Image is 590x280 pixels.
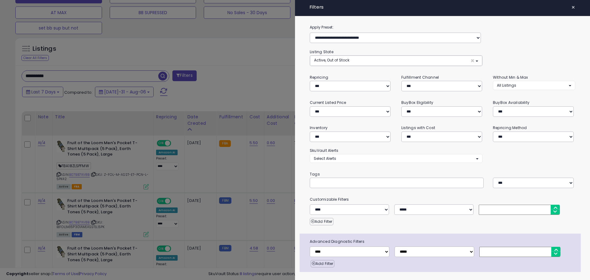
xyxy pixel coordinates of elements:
[305,196,580,203] small: Customizable Filters
[305,238,581,245] span: Advanced Diagnostic Filters
[310,154,482,163] button: Select Alerts
[310,100,346,105] small: Current Listed Price
[401,125,435,130] small: Listings with Cost
[401,100,433,105] small: BuyBox Eligibility
[470,57,474,64] span: ×
[493,125,527,130] small: Repricing Method
[310,125,328,130] small: Inventory
[311,260,334,267] button: Add Filter
[305,171,580,178] small: Tags
[310,49,333,54] small: Listing State
[310,56,482,66] button: Active, Out of Stock ×
[305,24,580,31] label: Apply Preset:
[493,75,528,80] small: Without Min & Max
[493,100,529,105] small: BuyBox Availability
[401,75,439,80] small: Fulfillment Channel
[310,75,328,80] small: Repricing
[497,83,516,88] span: All Listings
[314,57,349,63] span: Active, Out of Stock
[310,148,338,153] small: SkuVault Alerts
[310,218,333,225] button: Add Filter
[571,3,575,12] span: ×
[569,3,578,12] button: ×
[493,81,575,90] button: All Listings
[314,156,336,161] span: Select Alerts
[310,5,575,10] h4: Filters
